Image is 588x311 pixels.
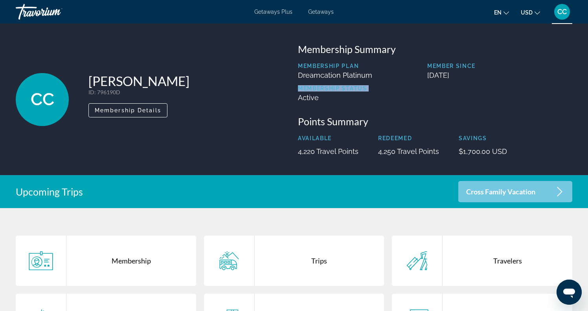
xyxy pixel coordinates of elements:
[298,43,572,55] h3: Membership Summary
[557,8,567,16] span: CC
[298,71,372,79] p: Dreamcation Platinum
[298,115,572,127] h3: Points Summary
[66,236,196,286] div: Membership
[443,236,572,286] div: Travelers
[16,236,196,286] a: Membership
[16,186,83,198] h2: Upcoming Trips
[254,9,292,15] a: Getaways Plus
[308,9,334,15] a: Getaways
[298,147,358,155] p: 4,220 Travel Points
[459,147,507,155] p: $1,700.00 USD
[88,73,189,89] h1: [PERSON_NAME]
[95,107,161,113] span: Membership Details
[204,236,384,286] a: Trips
[557,280,582,305] iframe: Button to launch messaging window
[552,4,572,20] button: User Menu
[427,63,572,69] p: Member Since
[459,135,507,141] p: Savings
[298,135,358,141] p: Available
[255,236,384,286] div: Trips
[298,85,372,91] p: Membership Status
[521,9,533,16] span: USD
[16,2,94,22] a: Travorium
[466,188,535,195] p: Cross Family Vacation
[298,63,372,69] p: Membership Plan
[378,147,439,155] p: 4,250 Travel Points
[378,135,439,141] p: Redeemed
[521,7,540,18] button: Change currency
[88,103,167,117] button: Membership Details
[31,89,54,110] span: CC
[458,181,572,202] a: Cross Family Vacation
[298,93,372,102] p: Active
[88,89,189,95] p: : 796190D
[494,7,509,18] button: Change language
[427,71,572,79] p: [DATE]
[88,105,167,113] a: Membership Details
[494,9,502,16] span: en
[88,89,94,95] span: ID
[392,236,572,286] a: Travelers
